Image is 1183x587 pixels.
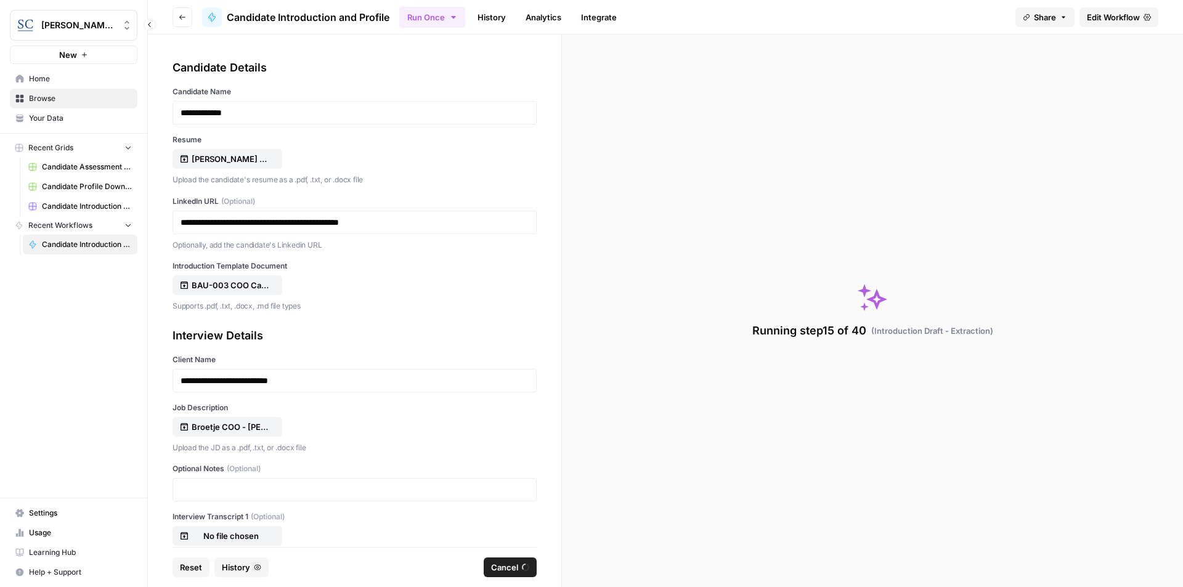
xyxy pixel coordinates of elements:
a: Analytics [518,7,569,27]
a: Settings [10,503,137,523]
label: Client Name [173,354,537,365]
img: Stanton Chase Nashville Logo [14,14,36,36]
a: Usage [10,523,137,543]
p: Upload the candidate's resume as a .pdf, .txt, or .docx file [173,174,537,186]
button: Reset [173,557,209,577]
span: Candidate Profile Download Sheet [42,181,132,192]
button: Recent Grids [10,139,137,157]
label: Interview Transcript 1 [173,511,537,522]
span: [PERSON_NAME] [GEOGRAPHIC_DATA] [41,19,116,31]
label: Candidate Name [173,86,537,97]
button: Recent Workflows [10,216,137,235]
span: Help + Support [29,567,132,578]
a: Candidate Introduction and Profile [202,7,389,27]
span: (Optional) [221,196,255,207]
a: Edit Workflow [1079,7,1158,27]
span: Browse [29,93,132,104]
button: Cancel [484,557,537,577]
span: Reset [180,561,202,573]
p: Broetje COO - [PERSON_NAME] Recruitment Profile.pdf [192,421,270,433]
span: Learning Hub [29,547,132,558]
span: Settings [29,508,132,519]
p: Supports .pdf, .txt, .docx, .md file types [173,300,537,312]
label: Resume [173,134,537,145]
button: History [214,557,269,577]
a: Candidate Assessment Download Sheet [23,157,137,177]
button: Share [1015,7,1075,27]
p: No file chosen [192,530,270,542]
span: Home [29,73,132,84]
span: ( Introduction Draft - Extraction ) [871,325,993,337]
span: Edit Workflow [1087,11,1140,23]
span: History [222,561,250,573]
span: (Optional) [227,463,261,474]
button: Help + Support [10,562,137,582]
span: Candidate Introduction and Profile [42,239,132,250]
a: History [470,7,513,27]
span: New [59,49,77,61]
p: Upload the JD as a .pdf, .txt, or .docx file [173,442,537,454]
button: New [10,46,137,64]
button: No file chosen [173,526,282,546]
button: Workspace: Stanton Chase Nashville [10,10,137,41]
span: (Optional) [251,511,285,522]
p: BAU-003 COO Candidate Introduction Template.docx [192,279,270,291]
label: Job Description [173,402,537,413]
span: Usage [29,527,132,538]
div: Interview Details [173,327,537,344]
a: Home [10,69,137,89]
a: Candidate Introduction and Profile [23,235,137,254]
span: Candidate Introduction Download Sheet [42,201,132,212]
a: Candidate Profile Download Sheet [23,177,137,196]
button: BAU-003 COO Candidate Introduction Template.docx [173,275,282,295]
button: Broetje COO - [PERSON_NAME] Recruitment Profile.pdf [173,417,282,437]
p: [PERSON_NAME] Resume.pdf [192,153,270,165]
span: Candidate Introduction and Profile [227,10,389,25]
div: Running step 15 of 40 [752,322,993,339]
a: Learning Hub [10,543,137,562]
a: Candidate Introduction Download Sheet [23,196,137,216]
span: Recent Workflows [28,220,92,231]
button: Run Once [399,7,465,28]
a: Browse [10,89,137,108]
span: Share [1034,11,1056,23]
span: Cancel [491,561,518,573]
div: Candidate Details [173,59,537,76]
label: LinkedIn URL [173,196,537,207]
a: Integrate [574,7,624,27]
span: Candidate Assessment Download Sheet [42,161,132,172]
label: Introduction Template Document [173,261,537,272]
button: [PERSON_NAME] Resume.pdf [173,149,282,169]
p: Optionally, add the candidate's Linkedin URL [173,239,537,251]
label: Optional Notes [173,463,537,474]
span: Recent Grids [28,142,73,153]
span: Your Data [29,113,132,124]
a: Your Data [10,108,137,128]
